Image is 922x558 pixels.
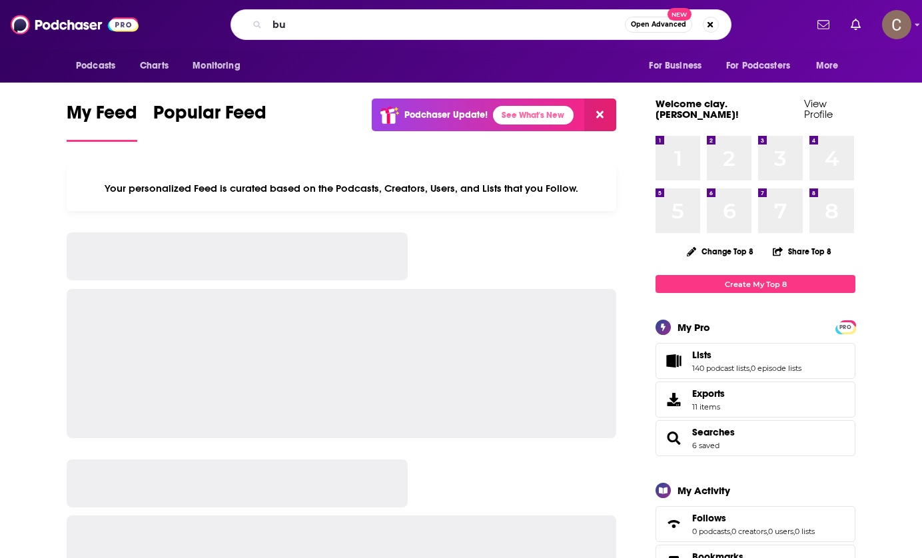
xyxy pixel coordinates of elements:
a: Searches [692,426,735,438]
a: 0 lists [795,527,815,536]
span: Popular Feed [153,101,266,132]
span: Exports [692,388,725,400]
span: , [730,527,731,536]
img: User Profile [882,10,911,39]
a: Create My Top 8 [656,275,855,293]
a: PRO [837,322,853,332]
span: Charts [140,57,169,75]
div: My Pro [678,321,710,334]
input: Search podcasts, credits, & more... [267,14,625,35]
button: open menu [183,53,257,79]
button: open menu [640,53,718,79]
button: Change Top 8 [679,243,761,260]
button: Open AdvancedNew [625,17,692,33]
span: 11 items [692,402,725,412]
span: Exports [660,390,687,409]
a: 0 creators [731,527,767,536]
a: Lists [660,352,687,370]
a: Searches [660,429,687,447]
a: 140 podcast lists [692,364,749,373]
button: open menu [67,53,133,79]
span: , [793,527,795,536]
span: Monitoring [193,57,240,75]
span: New [668,8,691,21]
div: Search podcasts, credits, & more... [230,9,731,40]
p: Podchaser Update! [404,109,488,121]
span: Lists [692,349,711,361]
span: Logged in as clay.bolton [882,10,911,39]
a: Popular Feed [153,101,266,142]
span: For Podcasters [726,57,790,75]
span: My Feed [67,101,137,132]
span: Podcasts [76,57,115,75]
span: Open Advanced [631,21,686,28]
a: View Profile [804,97,833,121]
a: Charts [131,53,177,79]
a: Exports [656,382,855,418]
a: 0 users [768,527,793,536]
a: See What's New [493,106,574,125]
a: 0 episode lists [751,364,801,373]
span: Follows [656,506,855,542]
span: For Business [649,57,701,75]
a: Lists [692,349,801,361]
span: , [767,527,768,536]
span: , [749,364,751,373]
a: Show notifications dropdown [845,13,866,36]
a: Welcome clay.[PERSON_NAME]! [656,97,739,121]
button: open menu [807,53,855,79]
span: Follows [692,512,726,524]
a: Follows [692,512,815,524]
div: My Activity [678,484,730,497]
button: Share Top 8 [772,238,832,264]
span: Lists [656,343,855,379]
a: 6 saved [692,441,719,450]
a: 0 podcasts [692,527,730,536]
div: Your personalized Feed is curated based on the Podcasts, Creators, Users, and Lists that you Follow. [67,166,616,211]
a: Follows [660,515,687,533]
span: More [816,57,839,75]
button: open menu [717,53,809,79]
span: Searches [656,420,855,456]
img: Podchaser - Follow, Share and Rate Podcasts [11,12,139,37]
a: My Feed [67,101,137,142]
a: Show notifications dropdown [812,13,835,36]
button: Show profile menu [882,10,911,39]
